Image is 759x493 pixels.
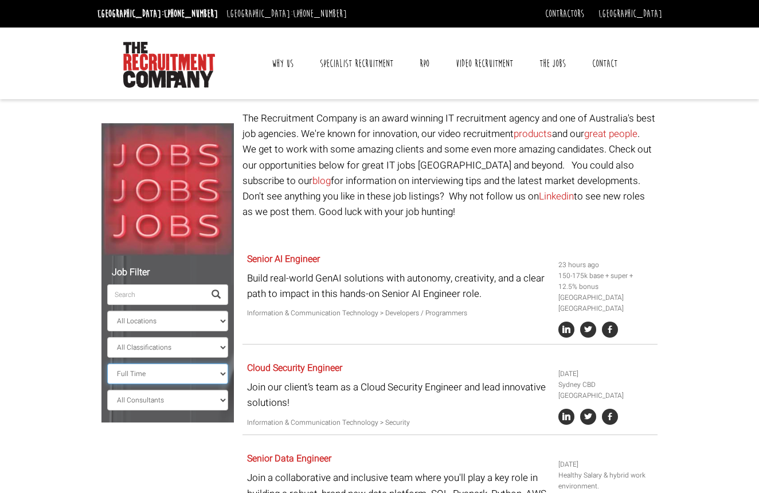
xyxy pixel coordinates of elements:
li: [GEOGRAPHIC_DATA] [GEOGRAPHIC_DATA] [558,292,654,314]
p: Information & Communication Technology > Security [247,417,550,428]
li: 23 hours ago [558,260,654,271]
a: [PHONE_NUMBER] [293,7,347,20]
p: Build real-world GenAI solutions with autonomy, creativity, and a clear path to impact in this ha... [247,271,550,302]
img: Jobs, Jobs, Jobs [101,123,234,256]
li: [DATE] [558,459,654,470]
a: Specialist Recruitment [311,49,402,78]
a: RPO [411,49,438,78]
a: Linkedin [539,189,574,204]
li: [GEOGRAPHIC_DATA]: [95,5,221,23]
a: Contractors [545,7,584,20]
p: Information & Communication Technology > Developers / Programmers [247,308,550,319]
a: [PHONE_NUMBER] [164,7,218,20]
li: [DATE] [558,369,654,379]
li: [GEOGRAPHIC_DATA]: [224,5,350,23]
h5: Job Filter [107,268,228,278]
a: The Jobs [531,49,574,78]
li: Healthy Salary & hybrid work environment. [558,470,654,492]
p: The Recruitment Company is an award winning IT recruitment agency and one of Australia's best job... [242,111,658,220]
a: products [514,127,552,141]
li: 150-175k base + super + 12.5% bonus [558,271,654,292]
a: Contact [584,49,626,78]
input: Search [107,284,205,305]
a: Cloud Security Engineer [247,361,342,375]
a: blog [312,174,331,188]
a: [GEOGRAPHIC_DATA] [598,7,662,20]
a: great people [584,127,637,141]
a: Video Recruitment [447,49,522,78]
a: Senior Data Engineer [247,452,331,465]
a: Why Us [263,49,302,78]
li: Sydney CBD [GEOGRAPHIC_DATA] [558,379,654,401]
img: The Recruitment Company [123,42,215,88]
a: Senior AI Engineer [247,252,320,266]
p: Join our client’s team as a Cloud Security Engineer and lead innovative solutions! [247,379,550,410]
